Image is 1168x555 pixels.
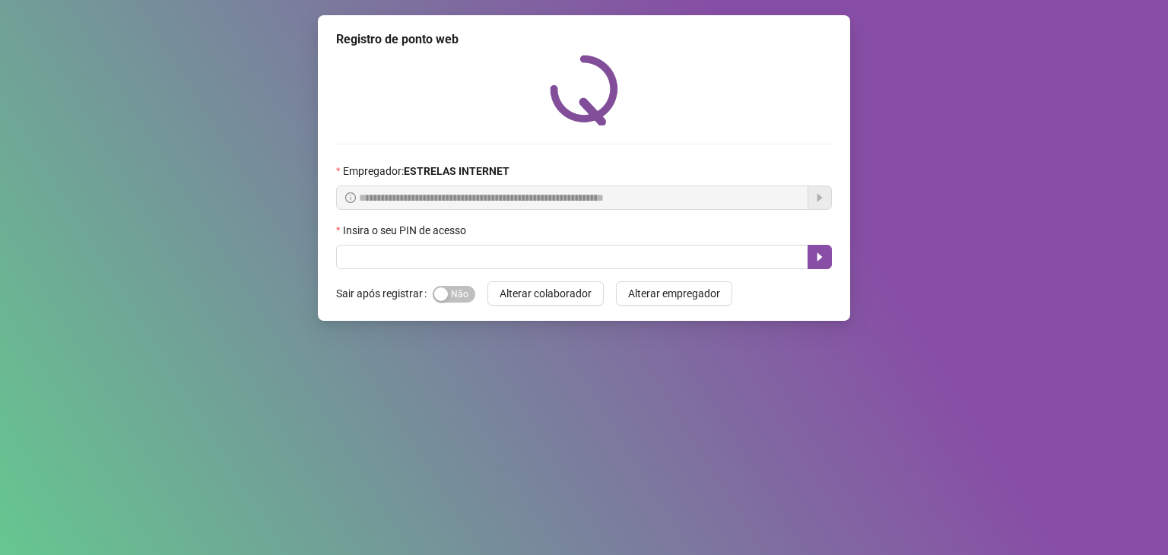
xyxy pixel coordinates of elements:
[814,251,826,263] span: caret-right
[487,281,604,306] button: Alterar colaborador
[345,192,356,203] span: info-circle
[628,285,720,302] span: Alterar empregador
[404,165,509,177] strong: ESTRELAS INTERNET
[336,281,433,306] label: Sair após registrar
[336,30,832,49] div: Registro de ponto web
[616,281,732,306] button: Alterar empregador
[336,222,476,239] label: Insira o seu PIN de acesso
[500,285,592,302] span: Alterar colaborador
[343,163,509,179] span: Empregador :
[550,55,618,125] img: QRPoint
